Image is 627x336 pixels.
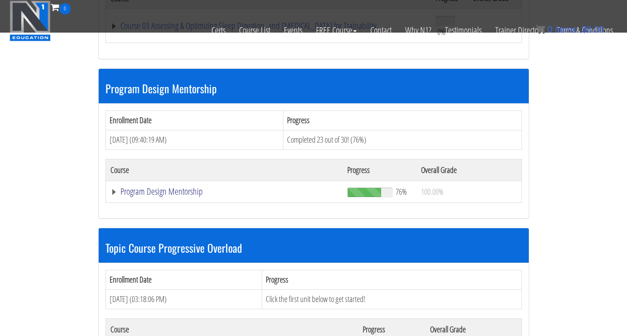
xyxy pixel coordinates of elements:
img: n1-education [10,0,51,41]
th: Overall Grade [416,159,522,181]
span: 0 [59,3,71,14]
h3: Program Design Mentorship [105,82,522,94]
a: Certs [205,14,232,46]
th: Enrollment Date [105,111,283,130]
span: items: [555,24,579,34]
a: Contact [364,14,398,46]
td: [DATE] (09:40:19 AM) [105,130,283,149]
td: Click the first unit below to get started! [262,290,522,309]
a: Terms & Conditions [550,14,620,46]
td: [DATE] (03:18:06 PM) [105,290,262,309]
img: icon11.png [536,25,545,34]
a: Course List [232,14,277,46]
td: Completed 23 out of 30! (76%) [283,130,522,149]
td: 100.00% [416,181,522,202]
th: Enrollment Date [105,270,262,290]
a: Why N1? [398,14,438,46]
th: Progress [343,159,416,181]
a: Events [277,14,309,46]
h3: Topic Course Progressive Overload [105,242,522,254]
th: Progress [283,111,522,130]
bdi: 0.00 [582,24,604,34]
span: 0 [547,24,552,34]
span: $ [582,24,587,34]
a: Testimonials [438,14,488,46]
th: Progress [262,270,522,290]
a: FREE Course [309,14,364,46]
span: 76% [396,187,407,197]
a: 0 [51,1,71,13]
a: Trainer Directory [488,14,550,46]
th: Course [105,159,343,181]
a: 0 items: $0.00 [536,24,604,34]
a: Program Design Mentorship [110,187,338,196]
